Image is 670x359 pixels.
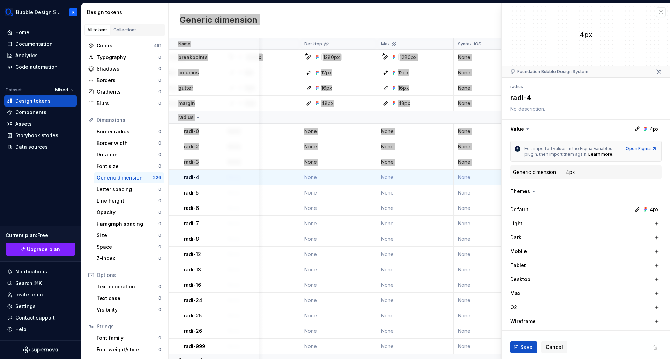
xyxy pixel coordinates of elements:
div: 461 [154,43,161,49]
button: Bubble Design SystemR [1,5,80,20]
label: Wireframe [510,318,536,325]
div: Design tokens [15,97,51,104]
div: Notifications [15,268,47,275]
a: Data sources [4,141,77,153]
label: Dark [510,234,521,241]
div: Bubble Design System [16,9,61,16]
p: radi-8 [184,235,199,242]
div: 0 [158,186,161,192]
div: 0 [158,89,161,95]
td: None [454,124,520,139]
td: None [454,96,520,111]
div: Z-index [97,255,158,262]
div: 0 [158,221,161,227]
div: Current plan : Free [6,232,75,239]
div: Invite team [15,291,43,298]
div: Search ⌘K [15,280,42,287]
a: Line height0 [94,195,164,206]
div: 1280px [321,53,342,61]
span: . [612,152,613,157]
button: Notifications [4,266,77,277]
a: Letter spacing0 [94,184,164,195]
div: Home [15,29,29,36]
div: Borders [97,77,158,84]
div: 4px [566,169,575,176]
div: Text case [97,295,158,302]
div: 1280px [398,53,418,61]
td: None [454,277,520,293]
div: Opacity [97,209,158,216]
p: columns [178,69,199,76]
div: 4px [650,206,659,213]
td: None [300,216,377,231]
a: Invite team [4,289,77,300]
a: Font family0 [94,332,164,344]
td: None [454,216,520,231]
div: 0 [158,101,161,106]
div: Dimensions [97,117,161,124]
a: Components [4,107,77,118]
a: Code automation [4,61,77,73]
div: Size [97,232,158,239]
img: 1a847f6c-1245-4c66-adf2-ab3a177fc91e.png [5,8,13,16]
div: Strings [97,323,161,330]
label: Tablet [510,262,526,269]
div: 0 [158,66,161,72]
span: Save [520,344,533,351]
p: radius [178,114,194,121]
td: None [377,185,454,200]
label: Max [510,290,520,297]
label: O2 [510,304,517,311]
div: Typography [97,54,158,61]
span: Cancel [546,344,563,351]
div: Text decoration [97,283,158,290]
td: None [300,231,377,247]
div: 0 [158,256,161,261]
svg: Supernova Logo [23,346,58,353]
td: None [377,200,454,216]
div: Data sources [15,144,48,151]
div: Visibility [97,306,158,313]
div: Storybook stories [15,132,58,139]
p: gutter [178,85,193,91]
p: breakpoints [178,54,208,61]
td: None [454,154,520,170]
td: None [454,200,520,216]
div: 226 [153,175,161,181]
div: Font family [97,335,158,342]
td: None [454,231,520,247]
td: None [454,50,520,65]
a: Font size0 [94,161,164,172]
a: Storybook stories [4,130,77,141]
div: 12px [321,69,332,76]
p: radi-26 [184,328,202,335]
div: Border width [97,140,158,147]
p: Max [381,41,390,47]
td: None [300,247,377,262]
div: Foundation Bubble Design System [510,69,588,74]
div: Settings [15,303,36,310]
div: Generic dimension [513,169,556,176]
td: None [300,200,377,216]
td: None [377,124,454,139]
td: None [454,170,520,185]
td: None [377,323,454,339]
td: None [377,154,454,170]
span: Edit imported values in the Figma Variables plugin, then import them again. [524,146,613,157]
div: 16px [321,85,332,91]
td: None [300,185,377,200]
td: None [300,170,377,185]
td: None [454,308,520,323]
div: 0 [158,284,161,290]
div: Assets [15,120,32,127]
td: None [300,154,377,170]
button: Contact support [4,312,77,323]
a: Gradients0 [85,86,164,97]
button: Help [4,324,77,335]
div: 0 [158,307,161,313]
a: Blurs0 [85,98,164,109]
div: Dataset [6,87,22,93]
div: Blurs [97,100,158,107]
a: Z-index0 [94,253,164,264]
